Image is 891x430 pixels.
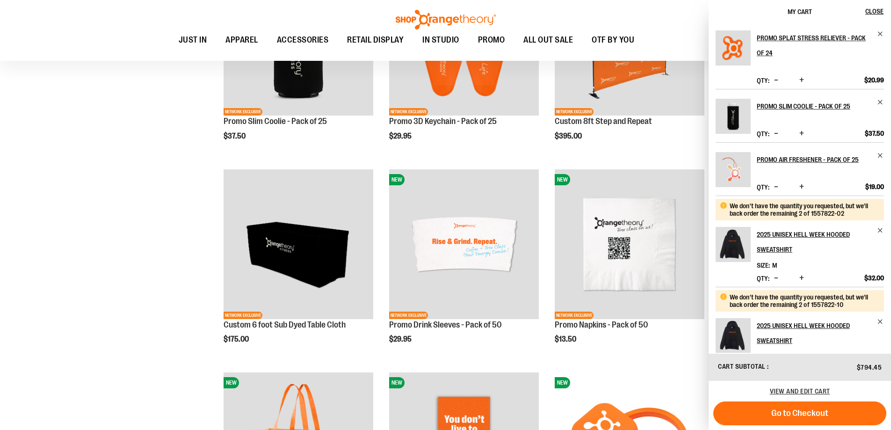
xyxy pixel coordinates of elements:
[716,196,884,287] li: Product
[550,165,709,368] div: product
[716,227,751,262] img: 2025 Unisex Hell Week Hooded Sweatshirt
[389,117,497,126] a: Promo 3D Keychain - Pack of 25
[389,169,539,319] img: Promo Drink Sleeves - Pack of 50
[757,275,769,282] label: Qty
[224,132,247,140] span: $37.50
[718,363,766,370] span: Cart Subtotal
[224,108,262,116] span: NETWORK EXCLUSIVE
[389,132,413,140] span: $29.95
[394,10,497,29] img: Shop Orangetheory
[757,318,871,348] h2: 2025 Unisex Hell Week Hooded Sweatshirt
[179,29,207,51] span: JUST IN
[347,29,404,51] span: RETAIL DISPLAY
[757,318,884,348] a: 2025 Unisex Hell Week Hooded Sweatshirt
[797,76,806,85] button: Increase product quantity
[224,117,327,126] a: Promo Slim Coolie - Pack of 25
[384,165,543,368] div: product
[877,152,884,159] a: Remove item
[716,152,751,187] img: Promo Air Freshener - Pack of 25
[757,183,769,191] label: Qty
[523,29,573,51] span: ALL OUT SALE
[716,89,884,142] li: Product
[757,99,884,114] a: Promo Slim Coolie - Pack of 25
[555,377,570,388] span: NEW
[555,312,594,319] span: NETWORK EXCLUSIVE
[716,30,751,72] a: Promo Splat Stress Reliever - Pack of 24
[716,287,884,378] li: Product
[224,312,262,319] span: NETWORK EXCLUSIVE
[389,320,502,329] a: Promo Drink Sleeves - Pack of 50
[864,76,884,84] span: $20.99
[797,182,806,192] button: Increase product quantity
[277,29,329,51] span: ACCESSORIES
[771,408,828,418] span: Go to Checkout
[716,142,884,196] li: Product
[772,182,781,192] button: Decrease product quantity
[757,30,871,60] h2: Promo Splat Stress Reliever - Pack of 24
[864,274,884,282] span: $32.00
[219,165,378,363] div: product
[772,76,781,85] button: Decrease product quantity
[757,77,769,84] label: Qty
[757,227,884,257] a: 2025 Unisex Hell Week Hooded Sweatshirt
[757,99,871,114] h2: Promo Slim Coolie - Pack of 25
[224,377,239,388] span: NEW
[757,262,770,269] dt: Size
[716,30,884,89] li: Product
[772,274,781,283] button: Decrease product quantity
[757,152,871,167] h2: Promo Air Freshener - Pack of 25
[772,262,777,269] span: M
[788,8,812,15] span: My Cart
[389,377,405,388] span: NEW
[716,318,751,359] a: 2025 Unisex Hell Week Hooded Sweatshirt
[770,387,830,395] a: View and edit cart
[224,320,346,329] a: Custom 6 foot Sub Dyed Table Cloth
[877,227,884,234] a: Remove item
[757,227,871,257] h2: 2025 Unisex Hell Week Hooded Sweatshirt
[224,335,250,343] span: $175.00
[730,202,877,217] div: We don't have the quantity you requested, but we'll back order the remaining 2 of 1557822-02
[422,29,459,51] span: IN STUDIO
[389,108,428,116] span: NETWORK EXCLUSIVE
[757,152,884,167] a: Promo Air Freshener - Pack of 25
[716,99,751,140] a: Promo Slim Coolie - Pack of 25
[716,30,751,66] img: Promo Splat Stress Reliever - Pack of 24
[225,29,258,51] span: APPAREL
[857,364,882,371] span: $794.45
[224,169,373,319] img: OTF 6 foot Sub Dyed Table Cloth
[757,130,769,138] label: Qty
[389,312,428,319] span: NETWORK EXCLUSIVE
[865,182,884,191] span: $19.00
[592,29,634,51] span: OTF BY YOU
[797,129,806,138] button: Increase product quantity
[772,129,781,138] button: Decrease product quantity
[877,99,884,106] a: Remove item
[713,401,886,425] button: Go to Checkout
[716,318,751,353] img: 2025 Unisex Hell Week Hooded Sweatshirt
[716,99,751,134] img: Promo Slim Coolie - Pack of 25
[555,132,583,140] span: $395.00
[478,29,505,51] span: PROMO
[555,174,570,185] span: NEW
[877,318,884,325] a: Remove item
[716,227,751,268] a: 2025 Unisex Hell Week Hooded Sweatshirt
[389,169,539,321] a: Promo Drink Sleeves - Pack of 50NEWNETWORK EXCLUSIVE
[555,335,578,343] span: $13.50
[865,129,884,138] span: $37.50
[389,335,413,343] span: $29.95
[877,30,884,37] a: Remove item
[730,293,877,308] div: We don't have the quantity you requested, but we'll back order the remaining 2 of 1557822-10
[716,152,751,193] a: Promo Air Freshener - Pack of 25
[224,169,373,321] a: OTF 6 foot Sub Dyed Table ClothNETWORK EXCLUSIVE
[555,117,652,126] a: Custom 8ft Step and Repeat
[757,30,884,60] a: Promo Splat Stress Reliever - Pack of 24
[797,274,806,283] button: Increase product quantity
[555,169,704,321] a: Promo Napkins - Pack of 50NEWNETWORK EXCLUSIVE
[555,108,594,116] span: NETWORK EXCLUSIVE
[555,169,704,319] img: Promo Napkins - Pack of 50
[555,320,648,329] a: Promo Napkins - Pack of 50
[389,174,405,185] span: NEW
[865,7,884,15] span: Close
